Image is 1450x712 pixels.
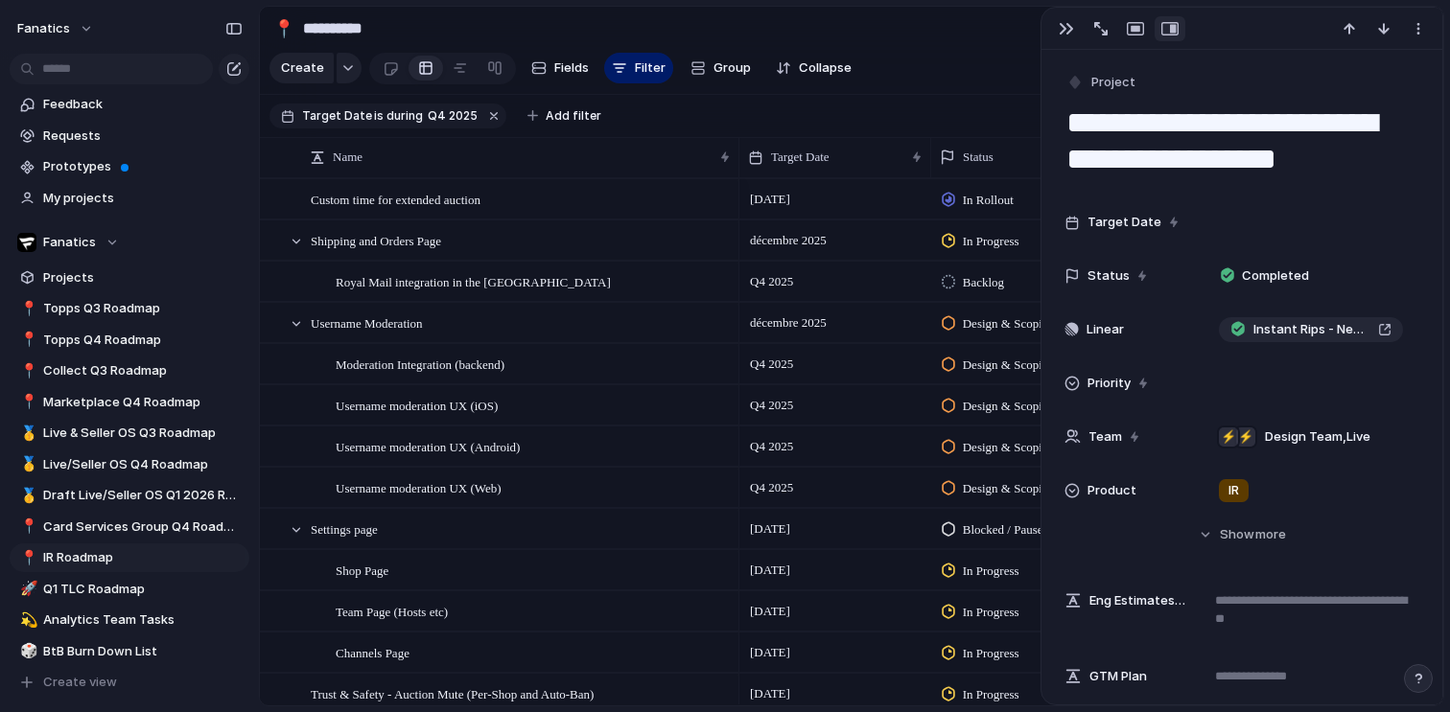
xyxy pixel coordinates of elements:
[963,520,1049,540] span: Blocked / Paused
[43,331,243,350] span: Topps Q4 Roadmap
[10,294,249,323] div: 📍Topps Q3 Roadmap
[336,641,409,663] span: Channels Page
[311,311,423,333] span: Username Moderation
[384,107,423,125] span: during
[281,58,324,78] span: Create
[10,513,249,541] a: 📍Card Services Group Q4 Roadmap
[336,476,502,498] span: Username moderation UX (Web)
[546,107,601,125] span: Add filter
[43,95,243,114] span: Feedback
[43,189,243,208] span: My projects
[10,90,249,119] a: Feedback
[20,298,34,320] div: 📍
[372,105,426,126] button: isduring
[20,360,34,382] div: 📍
[43,548,243,567] span: IR Roadmap
[336,270,611,292] span: Royal Mail integration in the [GEOGRAPHIC_DATA]
[771,148,830,167] span: Target Date
[1236,427,1255,447] div: ⚡
[17,517,36,537] button: 📍
[10,481,249,510] div: 🥇Draft Live/Seller OS Q1 2026 Roadmap
[311,517,378,540] span: Settings page
[1265,427,1370,447] span: Design Team , Live
[17,610,36,630] button: 💫
[9,13,104,44] button: fanatics
[336,600,448,622] span: Team Page (Hosts etc)
[1253,320,1370,339] span: Instant Rips - New Pack Opening Animations
[428,107,478,125] span: Q4 2025
[745,188,795,211] span: [DATE]
[43,673,117,692] span: Create view
[963,314,1055,333] span: Design & Scoping
[273,15,294,41] div: 📍
[1219,427,1238,447] div: ⚡
[20,453,34,475] div: 🥇
[604,53,673,83] button: Filter
[17,642,36,661] button: 🎲
[745,311,831,334] span: décembre 2025
[311,188,480,210] span: Custom time for extended auction
[43,268,243,287] span: Projects
[745,353,798,376] span: Q4 2025
[269,53,334,83] button: Create
[745,517,795,540] span: [DATE]
[43,126,243,146] span: Requests
[963,191,1014,210] span: In Rollout
[20,329,34,351] div: 📍
[17,548,36,567] button: 📍
[10,419,249,448] a: 🥇Live & Seller OS Q3 Roadmap
[1087,213,1161,232] span: Target Date
[1064,517,1419,552] button: Showmore
[20,391,34,413] div: 📍
[43,580,243,599] span: Q1 TLC Roadmap
[43,610,243,630] span: Analytics Team Tasks
[10,152,249,181] a: Prototypes
[963,397,1055,416] span: Design & Scoping
[10,228,249,257] button: Fanatics
[745,476,798,499] span: Q4 2025
[745,229,831,252] span: décembre 2025
[10,264,249,292] a: Projects
[10,668,249,697] button: Create view
[17,455,36,474] button: 🥇
[10,326,249,355] div: 📍Topps Q4 Roadmap
[17,393,36,412] button: 📍
[963,148,994,167] span: Status
[1220,525,1254,544] span: Show
[20,423,34,445] div: 🥇
[745,641,795,664] span: [DATE]
[269,13,299,44] button: 📍
[336,559,388,581] span: Shop Page
[10,184,249,213] a: My projects
[302,107,372,125] span: Target Date
[17,361,36,380] button: 📍
[10,606,249,634] a: 💫Analytics Team Tasks
[43,517,243,537] span: Card Services Group Q4 Roadmap
[1255,525,1286,544] span: more
[963,562,1019,581] span: In Progress
[20,516,34,538] div: 📍
[43,486,243,505] span: Draft Live/Seller OS Q1 2026 Roadmap
[1089,591,1187,610] span: Eng Estimates (B/iOs/A/W) in Cycles
[20,547,34,569] div: 📍
[10,543,249,572] a: 📍IR Roadmap
[43,642,243,661] span: BtB Burn Down List
[745,435,798,458] span: Q4 2025
[554,58,589,78] span: Fields
[10,450,249,479] a: 🥇Live/Seller OS Q4 Roadmap
[10,637,249,666] a: 🎲BtB Burn Down List
[524,53,596,83] button: Fields
[43,299,243,318] span: Topps Q3 Roadmap
[43,233,96,252] span: Fanatics
[10,356,249,385] a: 📍Collect Q3 Roadmap
[745,394,798,417] span: Q4 2025
[1219,317,1403,342] a: Instant Rips - New Pack Opening Animations
[963,479,1055,498] span: Design & Scoping
[20,485,34,507] div: 🥇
